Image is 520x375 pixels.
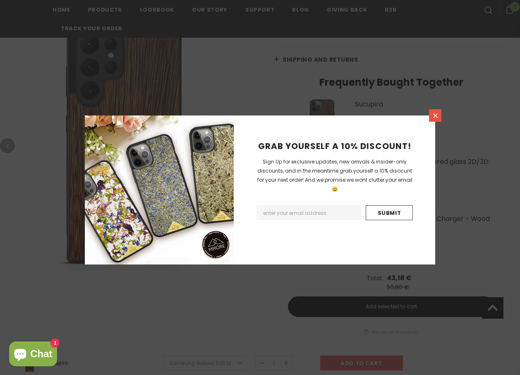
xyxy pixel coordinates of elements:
inbox-online-store-chat: Shopify online store chat [7,341,60,368]
span: GRAB YOURSELF A 10% DISCOUNT! [258,140,411,152]
a: Close [429,109,441,122]
input: Submit [366,205,413,220]
input: Email Address [256,205,362,220]
span: Sign Up for exclusive updates, new arrivals & insider-only discounts, and in the meantime grab yo... [257,158,412,192]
